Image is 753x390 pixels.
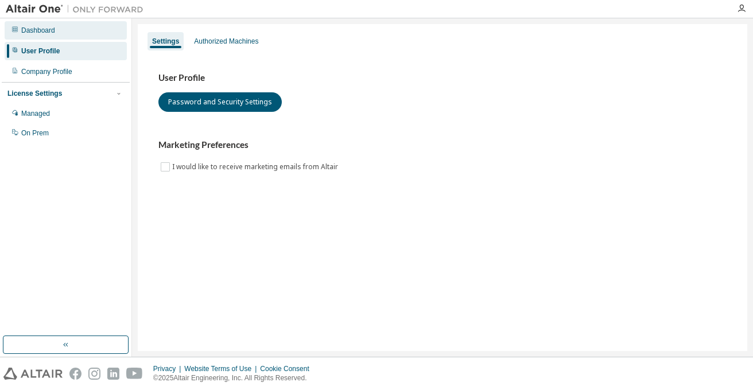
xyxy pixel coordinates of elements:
p: © 2025 Altair Engineering, Inc. All Rights Reserved. [153,373,316,383]
div: Website Terms of Use [184,364,260,373]
img: altair_logo.svg [3,368,63,380]
img: instagram.svg [88,368,100,380]
div: Cookie Consent [260,364,316,373]
div: On Prem [21,128,49,138]
div: Company Profile [21,67,72,76]
h3: User Profile [158,72,727,84]
div: Authorized Machines [194,37,258,46]
div: Managed [21,109,50,118]
div: Privacy [153,364,184,373]
div: Settings [152,37,179,46]
h3: Marketing Preferences [158,139,727,151]
div: License Settings [7,89,62,98]
img: youtube.svg [126,368,143,380]
div: Dashboard [21,26,55,35]
img: facebook.svg [69,368,81,380]
div: User Profile [21,46,60,56]
label: I would like to receive marketing emails from Altair [172,160,340,174]
img: Altair One [6,3,149,15]
button: Password and Security Settings [158,92,282,112]
img: linkedin.svg [107,368,119,380]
